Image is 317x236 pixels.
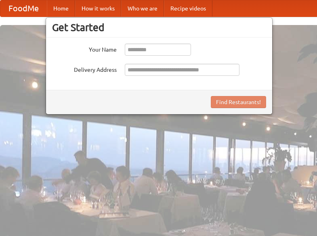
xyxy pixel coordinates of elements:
[52,21,266,33] h3: Get Started
[211,96,266,108] button: Find Restaurants!
[52,64,117,74] label: Delivery Address
[75,0,121,17] a: How it works
[121,0,164,17] a: Who we are
[0,0,47,17] a: FoodMe
[47,0,75,17] a: Home
[52,44,117,54] label: Your Name
[164,0,212,17] a: Recipe videos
